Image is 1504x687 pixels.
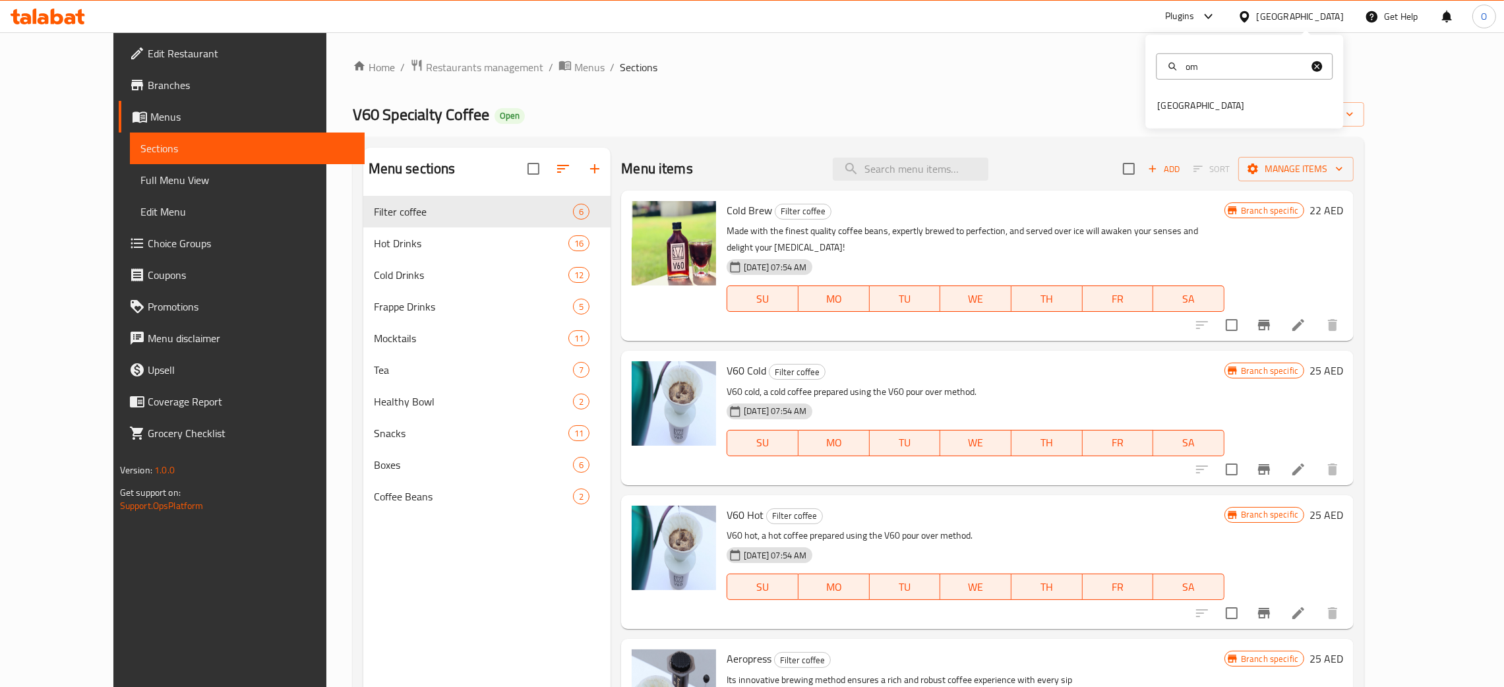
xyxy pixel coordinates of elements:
[130,196,365,227] a: Edit Menu
[804,578,864,597] span: MO
[804,289,864,309] span: MO
[1218,311,1246,339] span: Select to update
[1143,159,1185,179] button: Add
[573,362,589,378] div: items
[1083,285,1154,312] button: FR
[767,508,822,523] span: Filter coffee
[148,77,354,93] span: Branches
[733,578,793,597] span: SU
[140,172,354,188] span: Full Menu View
[1158,433,1219,452] span: SA
[363,191,611,518] nav: Menu sections
[369,159,456,179] h2: Menu sections
[119,101,365,133] a: Menus
[120,484,181,501] span: Get support on:
[1158,578,1219,597] span: SA
[775,653,830,668] span: Filter coffee
[119,227,365,259] a: Choice Groups
[363,291,611,322] div: Frappe Drinks5
[148,235,354,251] span: Choice Groups
[1309,361,1343,380] h6: 25 AED
[363,354,611,386] div: Tea7
[775,204,831,220] div: Filter coffee
[1143,159,1185,179] span: Add item
[569,332,589,345] span: 11
[833,158,988,181] input: search
[119,322,365,354] a: Menu disclaimer
[363,449,611,481] div: Boxes6
[573,489,589,504] div: items
[621,159,693,179] h2: Menu items
[875,578,936,597] span: TU
[738,405,812,417] span: [DATE] 07:54 AM
[363,227,611,259] div: Hot Drinks16
[119,354,365,386] a: Upsell
[574,206,589,218] span: 6
[727,384,1224,400] p: V60 cold, a cold coffee prepared using the V60 pour over method.
[1290,106,1354,123] span: export
[374,299,574,314] span: Frappe Drinks
[733,433,793,452] span: SU
[1236,653,1304,665] span: Branch specific
[940,574,1011,600] button: WE
[1290,317,1306,333] a: Edit menu item
[130,133,365,164] a: Sections
[148,425,354,441] span: Grocery Checklist
[148,45,354,61] span: Edit Restaurant
[363,386,611,417] div: Healthy Bowl2
[148,394,354,409] span: Coverage Report
[1153,285,1224,312] button: SA
[353,100,489,129] span: V60 Specialty Coffee
[150,109,354,125] span: Menus
[569,269,589,282] span: 12
[1218,456,1246,483] span: Select to update
[410,59,543,76] a: Restaurants management
[1481,9,1487,24] span: O
[1153,430,1224,456] button: SA
[1083,574,1154,600] button: FR
[769,365,825,380] span: Filter coffee
[374,204,574,220] div: Filter coffee
[119,259,365,291] a: Coupons
[374,457,574,473] div: Boxes
[1083,430,1154,456] button: FR
[574,491,589,503] span: 2
[1153,574,1224,600] button: SA
[727,430,798,456] button: SU
[1290,462,1306,477] a: Edit menu item
[363,196,611,227] div: Filter coffee6
[1011,574,1083,600] button: TH
[374,489,574,504] span: Coffee Beans
[374,330,568,346] span: Mocktails
[738,261,812,274] span: [DATE] 07:54 AM
[946,433,1006,452] span: WE
[1236,365,1304,377] span: Branch specific
[1236,508,1304,521] span: Branch specific
[353,59,395,75] a: Home
[727,527,1224,544] p: V60 hot, a hot coffee prepared using the V60 pour over method.
[574,459,589,471] span: 6
[1248,454,1280,485] button: Branch-specific-item
[1088,578,1149,597] span: FR
[374,362,574,378] div: Tea
[733,289,793,309] span: SU
[766,508,823,524] div: Filter coffee
[374,425,568,441] span: Snacks
[1249,161,1343,177] span: Manage items
[574,364,589,376] span: 7
[946,289,1006,309] span: WE
[154,462,175,479] span: 1.0.0
[558,59,605,76] a: Menus
[363,417,611,449] div: Snacks11
[940,285,1011,312] button: WE
[363,481,611,512] div: Coffee Beans2
[568,235,589,251] div: items
[353,59,1365,76] nav: breadcrumb
[1317,454,1348,485] button: delete
[632,506,716,590] img: V60 Hot
[1146,162,1182,177] span: Add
